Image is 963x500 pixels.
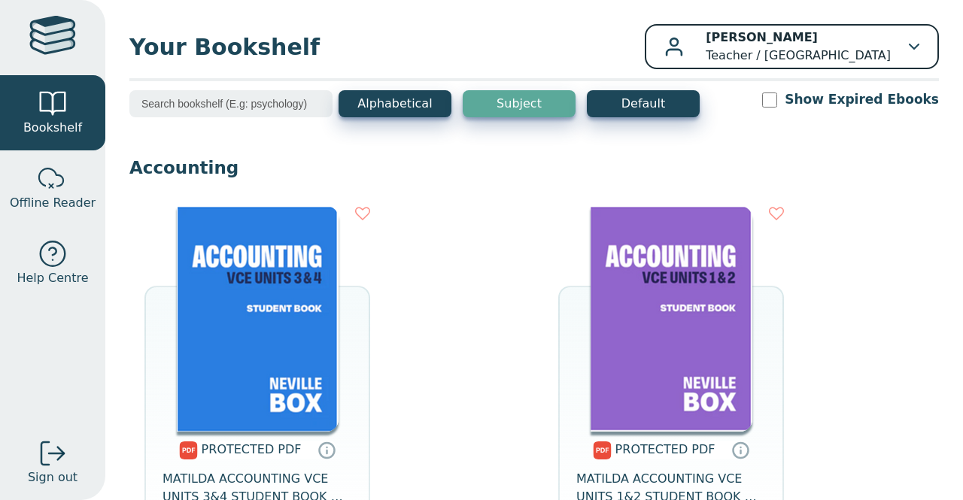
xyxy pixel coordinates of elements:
[202,442,302,456] span: PROTECTED PDF
[129,90,333,117] input: Search bookshelf (E.g: psychology)
[706,30,818,44] b: [PERSON_NAME]
[591,206,752,432] img: 0cad7d70-4380-4b94-b35e-c08e2cb8fa8b.png
[129,30,645,64] span: Your Bookshelf
[615,442,715,456] span: PROTECTED PDF
[645,24,939,69] button: [PERSON_NAME]Teacher / [GEOGRAPHIC_DATA]
[593,441,612,459] img: pdf.svg
[731,441,749,459] a: Protected PDFs cannot be printed, copied or shared. They can be accessed online through Education...
[179,441,198,459] img: pdf.svg
[129,156,939,179] p: Accounting
[317,441,336,459] a: Protected PDFs cannot be printed, copied or shared. They can be accessed online through Education...
[463,90,576,117] button: Subject
[28,468,77,486] span: Sign out
[10,194,96,212] span: Offline Reader
[587,90,700,117] button: Default
[706,29,891,65] p: Teacher / [GEOGRAPHIC_DATA]
[177,206,339,432] img: a7b954fa-e083-4e6d-831b-f4a1b7b47198.png
[339,90,451,117] button: Alphabetical
[23,119,82,137] span: Bookshelf
[17,269,88,287] span: Help Centre
[785,90,939,109] label: Show Expired Ebooks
